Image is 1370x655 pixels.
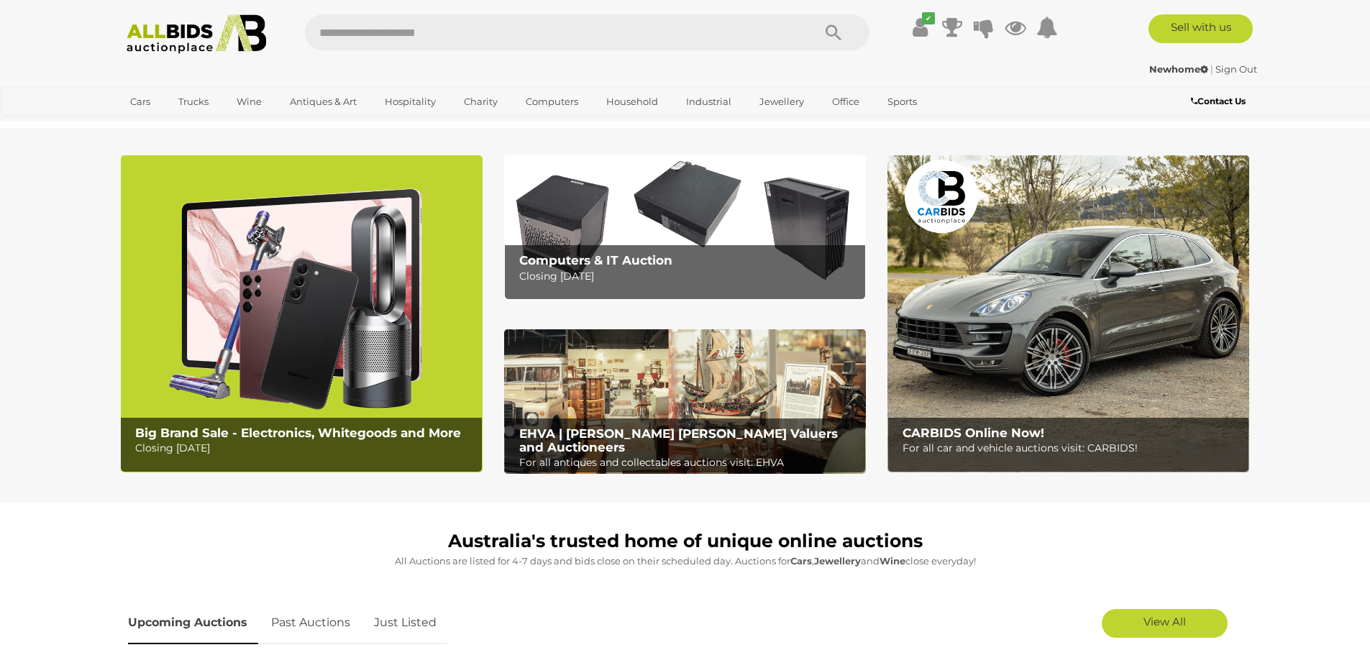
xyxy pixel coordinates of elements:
a: Charity [455,90,507,114]
span: View All [1143,615,1186,628]
a: Household [597,90,667,114]
p: All Auctions are listed for 4-7 days and bids close on their scheduled day. Auctions for , and cl... [128,553,1243,569]
a: Hospitality [375,90,445,114]
img: Allbids.com.au [119,14,275,54]
a: EHVA | Evans Hastings Valuers and Auctioneers EHVA | [PERSON_NAME] [PERSON_NAME] Valuers and Auct... [504,329,866,475]
a: Wine [227,90,271,114]
b: CARBIDS Online Now! [903,426,1044,440]
b: Contact Us [1191,96,1246,106]
img: CARBIDS Online Now! [887,155,1249,472]
a: Antiques & Art [280,90,366,114]
p: For all antiques and collectables auctions visit: EHVA [519,454,858,472]
a: Just Listed [363,602,447,644]
a: ✔ [910,14,931,40]
a: Contact Us [1191,93,1249,109]
h1: Australia's trusted home of unique online auctions [128,531,1243,551]
a: Computers & IT Auction Computers & IT Auction Closing [DATE] [504,155,866,300]
a: [GEOGRAPHIC_DATA] [121,114,242,137]
a: Jewellery [750,90,813,114]
a: Sell with us [1148,14,1253,43]
strong: Cars [790,555,812,567]
strong: Wine [880,555,905,567]
b: Big Brand Sale - Electronics, Whitegoods and More [135,426,461,440]
span: | [1210,63,1213,75]
img: Big Brand Sale - Electronics, Whitegoods and More [121,155,483,472]
a: Sports [878,90,926,114]
p: Closing [DATE] [519,267,858,285]
a: Upcoming Auctions [128,602,258,644]
img: Computers & IT Auction [504,155,866,300]
strong: Jewellery [814,555,861,567]
b: Computers & IT Auction [519,253,672,267]
a: Cars [121,90,160,114]
a: Trucks [169,90,218,114]
a: Past Auctions [260,602,361,644]
button: Search [798,14,869,50]
a: Big Brand Sale - Electronics, Whitegoods and More Big Brand Sale - Electronics, Whitegoods and Mo... [121,155,483,472]
a: Industrial [677,90,741,114]
a: Computers [516,90,588,114]
img: EHVA | Evans Hastings Valuers and Auctioneers [504,329,866,475]
strong: Newhome [1149,63,1208,75]
p: For all car and vehicle auctions visit: CARBIDS! [903,439,1241,457]
a: Newhome [1149,63,1210,75]
p: Closing [DATE] [135,439,474,457]
i: ✔ [922,12,935,24]
b: EHVA | [PERSON_NAME] [PERSON_NAME] Valuers and Auctioneers [519,426,838,454]
a: CARBIDS Online Now! CARBIDS Online Now! For all car and vehicle auctions visit: CARBIDS! [887,155,1249,472]
a: View All [1102,609,1228,638]
a: Office [823,90,869,114]
a: Sign Out [1215,63,1257,75]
